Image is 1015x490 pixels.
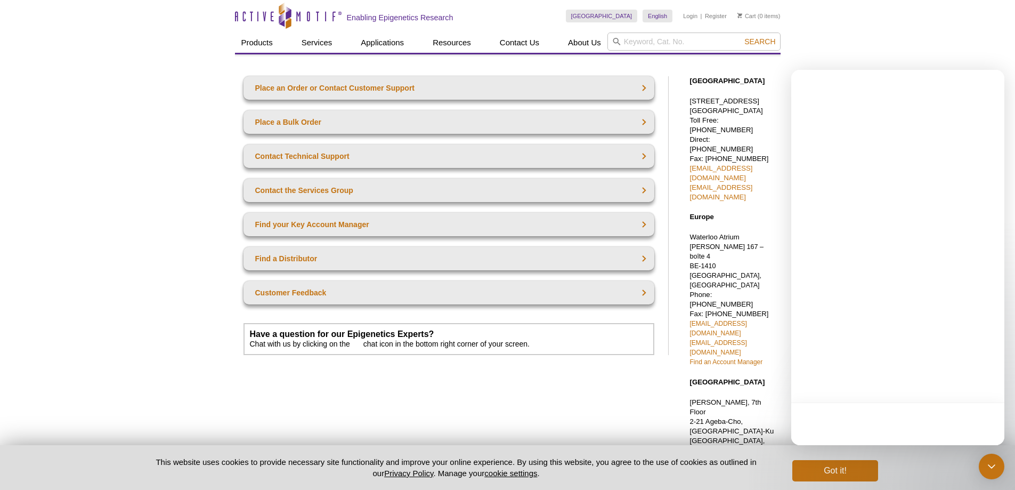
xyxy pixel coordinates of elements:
[979,454,1004,479] div: Open Intercom Messenger
[243,110,654,134] a: Place a Bulk Order
[690,213,714,221] strong: Europe
[690,183,753,201] a: [EMAIL_ADDRESS][DOMAIN_NAME]
[137,456,775,479] p: This website uses cookies to provide necessary site functionality and improve your online experie...
[737,13,742,18] img: Your Cart
[566,10,638,22] a: [GEOGRAPHIC_DATA]
[243,247,654,270] a: Find a Distributor
[701,10,702,22] li: |
[690,339,747,356] a: [EMAIL_ADDRESS][DOMAIN_NAME]
[705,12,727,20] a: Register
[690,243,764,289] span: [PERSON_NAME] 167 – boîte 4 BE-1410 [GEOGRAPHIC_DATA], [GEOGRAPHIC_DATA]
[243,76,654,100] a: Place an Order or Contact Customer Support
[737,12,756,20] a: Cart
[690,378,765,386] strong: [GEOGRAPHIC_DATA]
[350,344,363,347] img: Intercom Chat
[690,97,775,202] p: [STREET_ADDRESS] [GEOGRAPHIC_DATA] Toll Free: [PHONE_NUMBER] Direct: [PHONE_NUMBER] Fax: [PHONE_N...
[250,330,434,339] strong: Have a question for our Epigenetics Experts?
[690,232,775,367] p: Waterloo Atrium Phone: [PHONE_NUMBER] Fax: [PHONE_NUMBER]
[347,13,453,22] h2: Enabling Epigenetics Research
[690,358,763,366] a: Find an Account Manager
[235,33,279,53] a: Products
[484,469,537,478] button: cookie settings
[243,281,654,304] a: Customer Feedback
[295,33,339,53] a: Services
[643,10,672,22] a: English
[741,37,778,46] button: Search
[493,33,546,53] a: Contact Us
[562,33,607,53] a: About Us
[683,12,697,20] a: Login
[690,77,765,85] strong: [GEOGRAPHIC_DATA]
[690,320,747,337] a: [EMAIL_ADDRESS][DOMAIN_NAME]
[792,460,878,481] button: Got it!
[243,213,654,236] a: Find your Key Account Manager
[243,179,654,202] a: Contact the Services Group
[384,469,433,478] a: Privacy Policy
[607,33,781,51] input: Keyword, Cat. No.
[354,33,410,53] a: Applications
[737,10,781,22] li: (0 items)
[690,164,753,182] a: [EMAIL_ADDRESS][DOMAIN_NAME]
[243,144,654,168] a: Contact Technical Support
[744,37,775,46] span: Search
[250,330,648,349] p: Chat with us by clicking on the chat icon in the bottom right corner of your screen.
[426,33,477,53] a: Resources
